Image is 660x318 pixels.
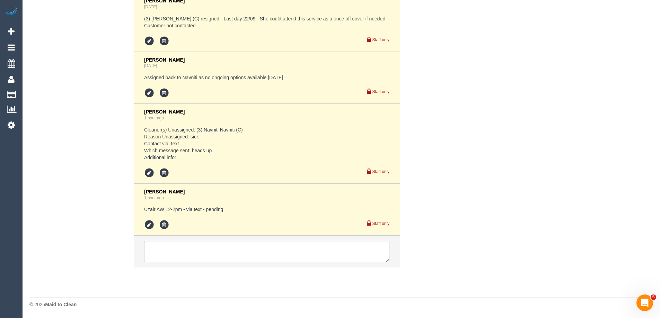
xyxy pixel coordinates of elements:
[144,189,185,194] span: [PERSON_NAME]
[144,4,157,9] a: [DATE]
[144,206,389,213] pre: Uzair AW 12-2pm - via text - pending
[372,169,389,174] small: Staff only
[144,196,164,200] a: 1 hour ago
[372,37,389,42] small: Staff only
[651,294,656,300] span: 5
[636,294,653,311] iframe: Intercom live chat
[144,109,185,115] span: [PERSON_NAME]
[144,126,389,161] pre: Cleaner(s) Unassigned: (3) Navniti Navniti (C) Reason Unassigned: sick Contact via: text Which me...
[372,89,389,94] small: Staff only
[144,63,157,68] a: [DATE]
[144,15,389,29] pre: (3) [PERSON_NAME] (C) resigned - Last day 22/09 - She could attend this service as a once off cov...
[144,116,164,120] a: 1 hour ago
[29,301,653,308] div: © 2025
[4,7,18,17] img: Automaid Logo
[45,302,77,307] strong: Maid to Clean
[372,221,389,226] small: Staff only
[144,57,185,63] span: [PERSON_NAME]
[144,74,389,81] pre: Assigned back to Navniti as no ongoing options available [DATE]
